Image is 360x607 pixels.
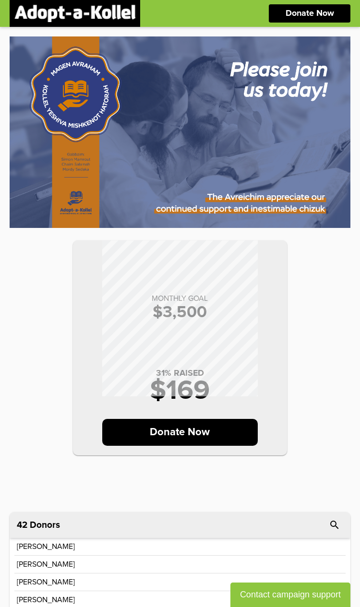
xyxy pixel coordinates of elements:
p: $ [83,304,277,321]
p: [PERSON_NAME] [17,596,75,604]
p: [PERSON_NAME] [17,543,75,550]
p: Donate Now [286,9,334,18]
img: logonobg.png [14,5,135,22]
p: Donate Now [102,419,258,446]
span: 42 [17,521,27,530]
p: [PERSON_NAME] [17,578,75,586]
button: Contact campaign support [230,583,350,607]
img: xiCRUZK32D.Yc4N5nW9d7.jpg [10,36,350,228]
p: Donors [30,521,60,530]
i: search [329,519,340,531]
p: MONTHLY GOAL [83,295,277,302]
p: [PERSON_NAME] [17,560,75,568]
